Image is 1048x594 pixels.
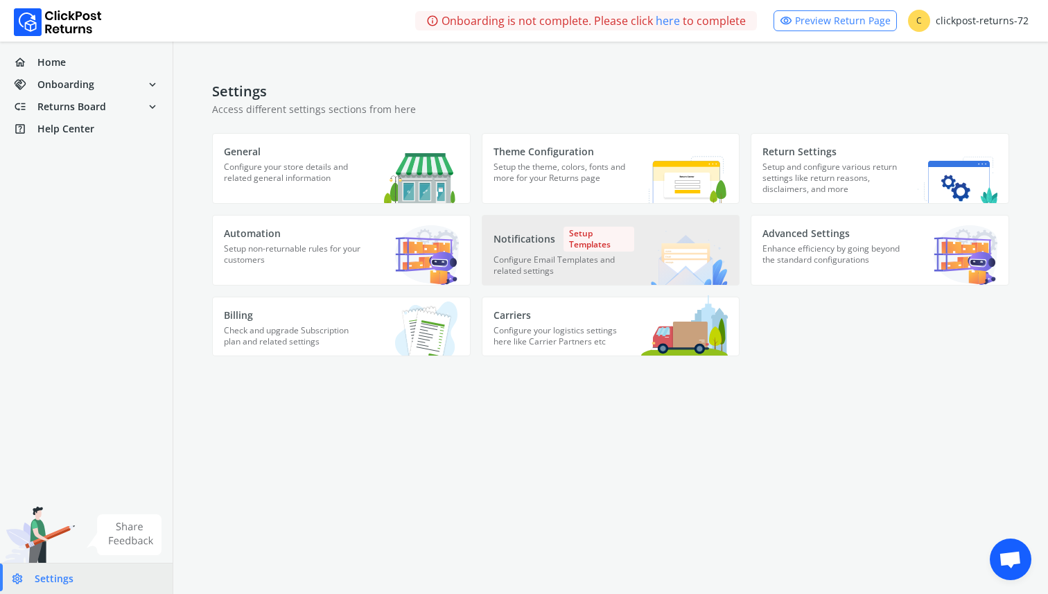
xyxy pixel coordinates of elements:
img: Theme Configuration [634,139,728,203]
p: Theme Configuration [494,145,634,159]
p: General [224,145,365,159]
span: home [14,53,37,72]
img: Billing [374,297,459,356]
span: help_center [14,119,37,139]
p: Return Settings [762,145,903,159]
span: settings [11,569,35,588]
img: Return Settings [918,157,997,203]
span: Home [37,55,66,69]
span: expand_more [146,75,159,94]
h4: Settings [212,83,1009,100]
img: Advanced Settings [934,225,997,285]
img: Notifications [649,231,728,285]
p: Configure your logistics settings here like Carrier Partners etc [494,325,634,356]
p: Advanced Settings [762,227,903,241]
span: Help Center [37,122,94,136]
span: Onboarding [37,78,94,91]
a: help_centerHelp Center [8,119,164,139]
p: Configure Email Templates and related settings [494,254,634,285]
span: expand_more [146,97,159,116]
img: Logo [14,8,102,36]
p: Setup and configure various return settings like return reasons, disclaimers, and more [762,161,903,203]
img: share feedback [87,514,162,555]
span: C [908,10,930,32]
span: info [426,11,439,30]
p: Carriers [494,308,634,322]
img: Carriers [641,295,728,356]
p: Access different settings sections from here [212,103,1009,116]
img: General [384,146,459,203]
p: Setup the theme, colors, fonts and more for your Returns page [494,161,634,196]
p: Billing [224,308,365,322]
img: Automation [395,225,459,285]
div: Onboarding is not complete. Please click to complete [415,11,757,30]
a: here [656,12,680,29]
span: handshake [14,75,37,94]
span: visibility [780,11,792,30]
p: Automation [224,227,365,241]
span: Returns Board [37,100,106,114]
span: Settings [35,572,73,586]
span: Setup Templates [564,227,634,252]
p: Enhance efficiency by going beyond the standard configurations [762,243,903,278]
p: Configure your store details and related general information [224,161,365,196]
a: visibilityPreview Return Page [774,10,897,31]
p: Setup non-returnable rules for your customers [224,243,365,278]
div: Open chat [990,539,1031,580]
span: low_priority [14,97,37,116]
a: homeHome [8,53,164,72]
p: Notifications [494,227,634,252]
div: clickpost-returns-72 [908,10,1029,32]
p: Check and upgrade Subscription plan and related settings [224,325,365,356]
